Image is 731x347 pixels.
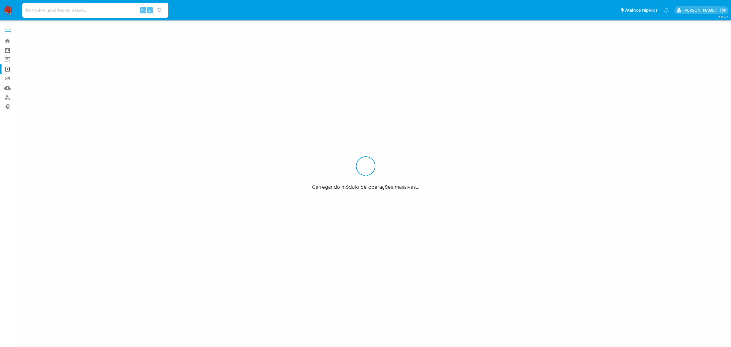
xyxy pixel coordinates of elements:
[312,183,419,191] span: Carregando módulo de operações massivas...
[664,8,669,13] a: Notificações
[683,7,718,13] p: laisa.felismino@mercadolivre.com
[141,7,146,13] span: Alt
[22,6,168,14] input: Pesquise usuários ou casos...
[720,7,726,13] a: Sair
[149,7,151,13] span: s
[154,6,166,15] button: search-icon
[625,7,658,13] span: Atalhos rápidos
